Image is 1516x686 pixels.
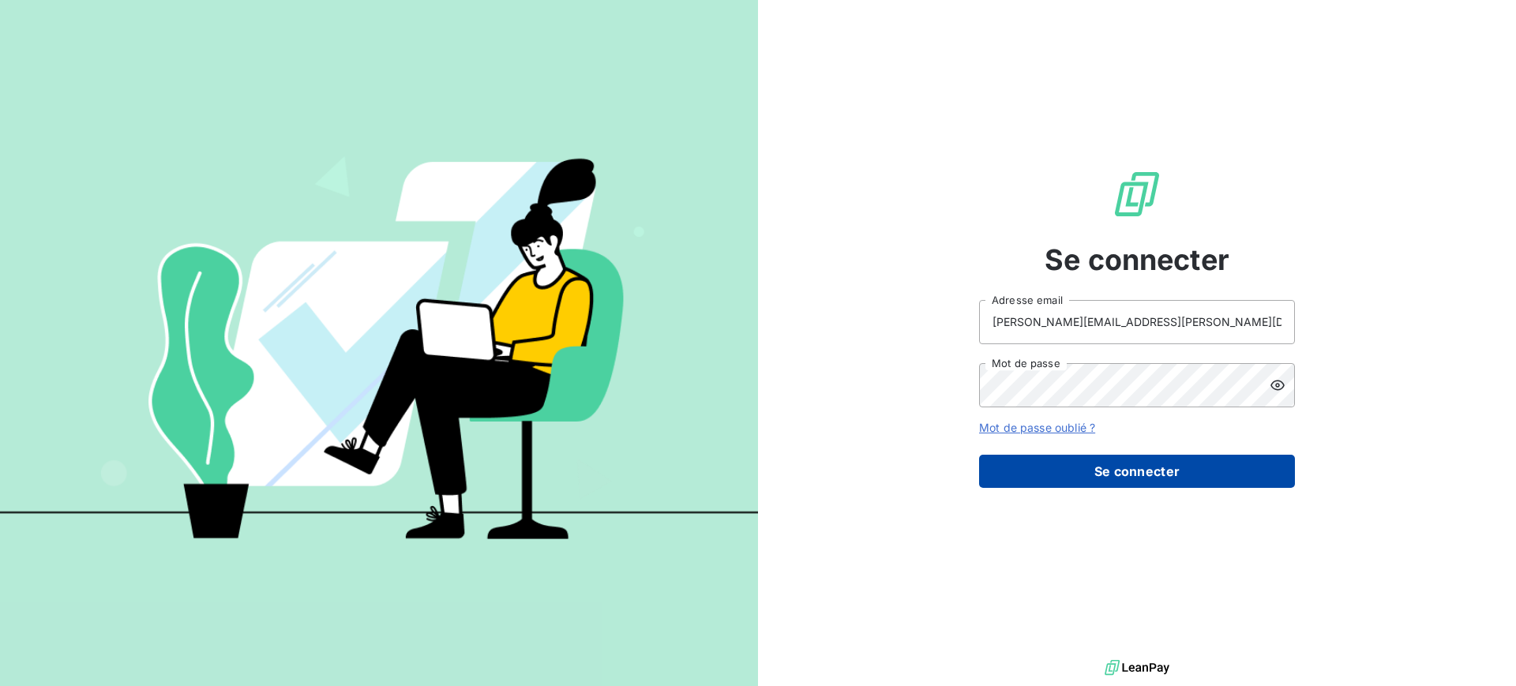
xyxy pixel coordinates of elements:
[979,455,1295,488] button: Se connecter
[1105,656,1169,680] img: logo
[979,421,1095,434] a: Mot de passe oublié ?
[979,300,1295,344] input: placeholder
[1045,238,1229,281] span: Se connecter
[1112,169,1162,219] img: Logo LeanPay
